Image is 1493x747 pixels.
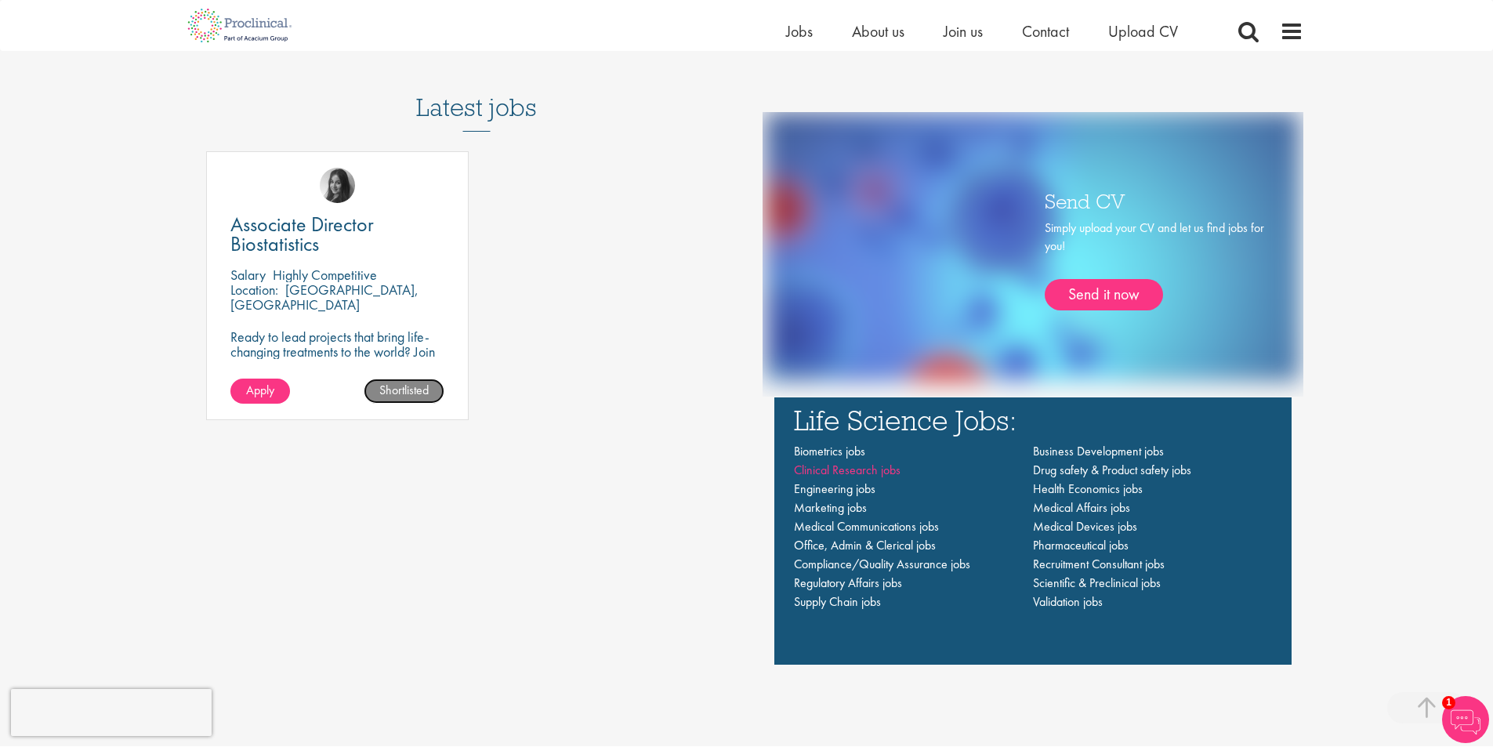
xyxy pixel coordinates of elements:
p: Ready to lead projects that bring life-changing treatments to the world? Join our client at the f... [230,329,444,404]
a: Apply [230,379,290,404]
p: [GEOGRAPHIC_DATA], [GEOGRAPHIC_DATA] [230,281,419,314]
a: Clinical Research jobs [794,462,901,478]
nav: Main navigation [794,442,1272,611]
a: Send it now [1045,279,1163,310]
div: Simply upload your CV and let us find jobs for you! [1045,219,1264,310]
a: Pharmaceutical jobs [1033,537,1129,553]
a: Biometrics jobs [794,443,865,459]
a: Join us [944,21,983,42]
a: Shortlisted [364,379,444,404]
a: Upload CV [1108,21,1178,42]
a: Medical Affairs jobs [1033,499,1130,516]
img: Chatbot [1442,696,1489,743]
a: Engineering jobs [794,480,875,497]
span: Location: [230,281,278,299]
h3: Life Science Jobs: [794,405,1272,434]
a: Compliance/Quality Assurance jobs [794,556,970,572]
span: 1 [1442,696,1455,709]
p: Highly Competitive [273,266,377,284]
span: Salary [230,266,266,284]
a: Associate Director Biostatistics [230,215,444,254]
a: Recruitment Consultant jobs [1033,556,1165,572]
a: Marketing jobs [794,499,867,516]
a: Contact [1022,21,1069,42]
a: Medical Devices jobs [1033,518,1137,535]
a: Jobs [786,21,813,42]
span: Apply [246,382,274,398]
a: Business Development jobs [1033,443,1164,459]
h3: Send CV [1045,190,1264,211]
a: Supply Chain jobs [794,593,881,610]
a: Regulatory Affairs jobs [794,575,902,591]
img: one [766,112,1300,381]
a: Health Economics jobs [1033,480,1143,497]
a: Office, Admin & Clerical jobs [794,537,936,553]
a: Scientific & Preclinical jobs [1033,575,1161,591]
span: Associate Director Biostatistics [230,211,374,257]
a: Drug safety & Product safety jobs [1033,462,1191,478]
a: Medical Communications jobs [794,518,939,535]
a: About us [852,21,904,42]
iframe: reCAPTCHA [11,689,212,736]
img: Heidi Hennigan [320,168,355,203]
h3: Latest jobs [416,55,537,132]
a: Validation jobs [1033,593,1103,610]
